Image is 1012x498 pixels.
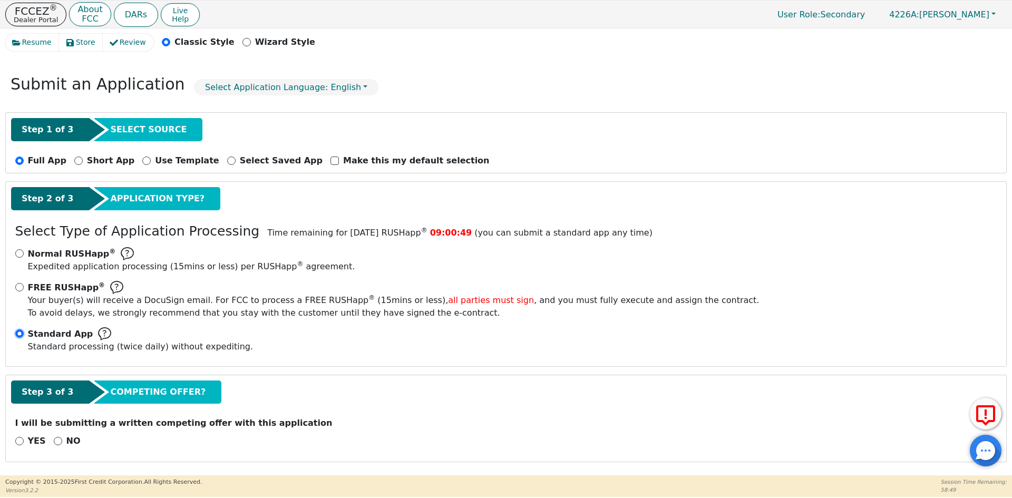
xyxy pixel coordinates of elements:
[28,261,355,271] span: Expedited application processing ( 15 mins or less) per RUSHapp agreement.
[5,3,66,26] button: FCCEZ®Dealer Portal
[172,6,189,15] span: Live
[110,123,187,136] span: SELECT SOURCE
[174,36,235,48] p: Classic Style
[144,479,202,485] span: All Rights Reserved.
[155,154,219,167] p: Use Template
[76,37,95,48] span: Store
[28,249,116,259] span: Normal RUSHapp
[767,4,875,25] p: Secondary
[14,6,58,16] p: FCCEZ
[421,227,427,234] sup: ®
[28,294,760,319] span: To avoid delays, we strongly recommend that you stay with the customer until they have signed the...
[343,154,490,167] p: Make this my default selection
[172,15,189,23] span: Help
[114,3,158,27] button: DARs
[28,328,93,340] span: Standard App
[28,154,66,167] p: Full App
[69,2,111,27] button: AboutFCC
[110,386,206,398] span: COMPETING OFFER?
[5,478,202,487] p: Copyright © 2015- 2025 First Credit Corporation.
[941,486,1007,494] p: 58:49
[50,3,57,13] sup: ®
[448,295,534,305] span: all parties must sign
[77,15,102,23] p: FCC
[474,228,653,238] span: (you can submit a standard app any time)
[99,281,105,289] sup: ®
[430,228,472,238] span: 09:00:49
[110,281,123,294] img: Help Bubble
[110,192,205,205] span: APPLICATION TYPE?
[777,9,820,19] span: User Role :
[267,228,427,238] span: Time remaining for [DATE] RUSHapp
[889,9,919,19] span: 4226A:
[120,37,146,48] span: Review
[109,248,115,255] sup: ®
[14,16,58,23] p: Dealer Portal
[240,154,323,167] p: Select Saved App
[941,478,1007,486] p: Session Time Remaining:
[103,34,154,51] button: Review
[98,327,111,340] img: Help Bubble
[194,79,378,95] button: Select Application Language: English
[87,154,134,167] p: Short App
[297,260,303,268] sup: ®
[28,295,760,305] span: Your buyer(s) will receive a DocuSign email. For FCC to process a FREE RUSHapp ( 15 mins or less)...
[970,398,1001,429] button: Report Error to FCC
[66,435,81,447] p: NO
[11,75,185,94] h2: Submit an Application
[28,435,46,447] p: YES
[22,123,73,136] span: Step 1 of 3
[767,4,875,25] a: User Role:Secondary
[878,6,1007,23] button: 4226A:[PERSON_NAME]
[121,247,134,260] img: Help Bubble
[22,192,73,205] span: Step 2 of 3
[889,9,989,19] span: [PERSON_NAME]
[22,386,73,398] span: Step 3 of 3
[15,223,260,239] h3: Select Type of Application Processing
[28,341,254,351] span: Standard processing (twice daily) without expediting.
[368,294,375,301] sup: ®
[255,36,315,48] p: Wizard Style
[5,486,202,494] p: Version 3.2.2
[77,5,102,14] p: About
[22,37,52,48] span: Resume
[28,282,105,292] span: FREE RUSHapp
[161,3,200,26] button: LiveHelp
[59,34,103,51] button: Store
[5,34,60,51] button: Resume
[15,417,997,429] p: I will be submitting a written competing offer with this application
